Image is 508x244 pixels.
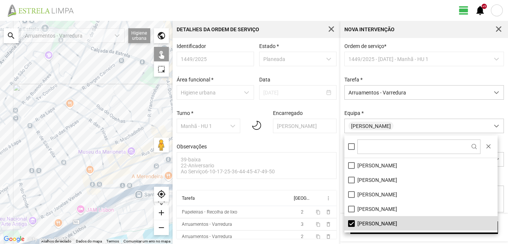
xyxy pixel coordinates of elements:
div: Detalhes da Ordem de Serviço [177,27,259,32]
div: Papeleiras - Recolha de lixo [182,209,237,215]
span: content_copy [316,222,321,227]
label: Data [259,77,270,83]
span: delete_outline [325,234,331,240]
div: Higiene urbana [128,28,150,43]
li: José Seixas [344,216,498,231]
span: 3 [301,222,303,227]
span: 2 [301,234,303,239]
label: Estado * [259,43,279,49]
div: touch_app [154,47,169,62]
div: dropdown trigger [489,86,504,99]
div: Arruamentos - Varredura [182,222,232,227]
button: content_copy [316,209,322,215]
div: my_location [154,187,169,202]
span: content_copy [316,210,321,215]
label: Turno * [177,110,193,116]
span: [PERSON_NAME] [357,163,397,168]
img: file [5,4,82,17]
div: remove [154,220,169,235]
span: Arruamentos - Varredura [345,86,489,99]
span: delete_outline [325,209,331,215]
div: search [4,28,19,43]
button: content_copy [316,234,322,240]
label: Tarefa * [344,77,363,83]
button: content_copy [316,221,322,227]
span: more_vert [325,195,331,201]
span: [PERSON_NAME] [357,206,397,212]
span: Ordem de serviço [344,43,386,49]
img: 01n.svg [252,118,261,133]
span: [PERSON_NAME] [348,122,393,130]
button: Arraste o Pegman para o mapa para abrir o Street View [154,138,169,152]
label: Encarregado [273,110,303,116]
a: Termos (abre num novo separador) [106,239,119,243]
span: [PERSON_NAME] [357,177,397,183]
li: Álvaro Marinho [344,158,498,173]
div: [GEOGRAPHIC_DATA] [294,196,309,201]
a: Comunicar um erro no mapa [123,239,170,243]
label: Equipa * [344,110,364,116]
div: +9 [482,4,487,9]
label: Identificador [177,43,206,49]
label: Área funcional * [177,77,213,83]
li: Artur Pereira [344,173,498,187]
span: 2 [301,209,303,215]
span: delete_outline [325,221,331,227]
li: Joaquim Dias [344,202,498,216]
span: [PERSON_NAME] [357,221,397,227]
span: content_copy [316,234,321,239]
span: notifications [475,5,486,16]
label: Observações [177,144,207,150]
div: Tarefa [182,196,195,201]
div: public [154,28,169,43]
div: add [154,205,169,220]
div: highlight_alt [154,62,169,77]
div: Nova intervenção [344,27,395,32]
span: [PERSON_NAME] [357,192,397,198]
a: Abrir esta área no Google Maps (abre uma nova janela) [2,234,26,244]
button: Dados do mapa [76,239,102,244]
span: view_day [458,5,469,16]
div: Arruamentos - Varredura [182,234,232,239]
img: Google [2,234,26,244]
li: Hélder Cunha [344,187,498,202]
